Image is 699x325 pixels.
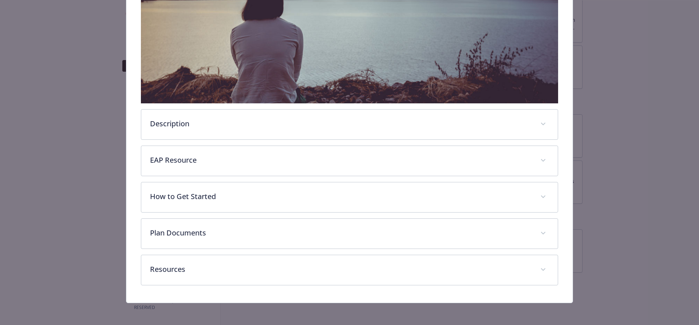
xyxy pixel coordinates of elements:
[150,191,532,202] p: How to Get Started
[141,146,558,176] div: EAP Resource
[141,182,558,212] div: How to Get Started
[150,264,532,275] p: Resources
[150,155,532,166] p: EAP Resource
[141,255,558,285] div: Resources
[141,110,558,139] div: Description
[150,118,532,129] p: Description
[141,219,558,249] div: Plan Documents
[150,227,532,238] p: Plan Documents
